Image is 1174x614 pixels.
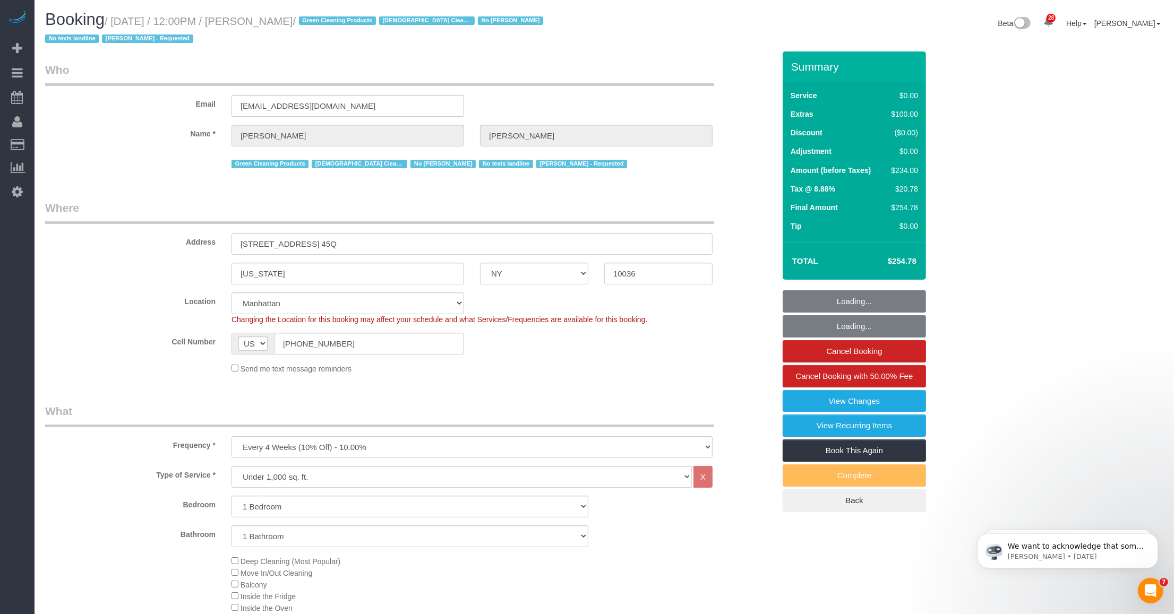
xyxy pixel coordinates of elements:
span: Inside the Oven [241,604,293,612]
span: Green Cleaning Products [299,16,376,25]
input: Cell Number [274,333,464,354]
div: $0.00 [887,221,918,231]
a: View Recurring Items [783,414,926,437]
input: Last Name [480,125,713,146]
label: Final Amount [791,202,838,213]
label: Frequency * [37,436,224,451]
span: Balcony [241,581,267,589]
strong: Total [792,256,818,265]
div: ($0.00) [887,127,918,138]
input: Zip Code [604,263,713,284]
iframe: Intercom notifications message [962,511,1174,585]
div: $0.00 [887,90,918,101]
img: New interface [1013,17,1031,31]
label: Bedroom [37,496,224,510]
span: We want to acknowledge that some users may be experiencing lag or slower performance in our softw... [46,31,183,176]
label: Location [37,292,224,307]
span: [DEMOGRAPHIC_DATA] Cleaner - Requested [379,16,475,25]
a: 28 [1038,11,1059,34]
label: Tip [791,221,802,231]
label: Extras [791,109,813,119]
span: 28 [1047,14,1056,22]
span: / [45,15,546,45]
small: / [DATE] / 12:00PM / [PERSON_NAME] [45,15,546,45]
label: Service [791,90,817,101]
div: $234.00 [887,165,918,176]
a: [PERSON_NAME] [1094,19,1161,28]
span: No [PERSON_NAME] [478,16,543,25]
span: Green Cleaning Products [232,160,309,168]
span: Booking [45,10,105,29]
span: [PERSON_NAME] - Requested [102,34,193,43]
span: Changing the Location for this booking may affect your schedule and what Services/Frequencies are... [232,315,647,324]
span: [DEMOGRAPHIC_DATA] Cleaner - Requested [312,160,407,168]
a: View Changes [783,390,926,412]
span: 7 [1160,578,1168,586]
label: Cell Number [37,333,224,347]
span: Cancel Booking with 50.00% Fee [796,371,913,380]
label: Name * [37,125,224,139]
label: Bathroom [37,525,224,540]
label: Amount (before Taxes) [791,165,871,176]
label: Address [37,233,224,247]
input: First Name [232,125,464,146]
a: Book This Again [783,439,926,462]
span: Deep Cleaning (Most Popular) [241,557,340,566]
label: Type of Service * [37,466,224,480]
a: Help [1066,19,1087,28]
h4: $254.78 [856,257,916,266]
p: Message from Ellie, sent 1d ago [46,41,183,50]
label: Email [37,95,224,109]
div: $254.78 [887,202,918,213]
div: $100.00 [887,109,918,119]
span: No [PERSON_NAME] [410,160,476,168]
div: $0.00 [887,146,918,157]
label: Adjustment [791,146,832,157]
span: Inside the Fridge [241,592,296,601]
input: Email [232,95,464,117]
a: Back [783,489,926,512]
legend: Who [45,62,714,86]
label: Tax @ 8.88% [791,184,835,194]
span: Move In/Out Cleaning [241,569,312,577]
a: Cancel Booking with 50.00% Fee [783,365,926,387]
span: No texts landline [45,34,99,43]
legend: Where [45,200,714,224]
span: Send me text message reminders [241,365,352,373]
div: $20.78 [887,184,918,194]
span: No texts landline [479,160,533,168]
img: Automaid Logo [6,11,28,25]
span: [PERSON_NAME] - Requested [536,160,627,168]
a: Beta [998,19,1031,28]
a: Cancel Booking [783,340,926,362]
legend: What [45,403,714,427]
h3: Summary [791,60,921,73]
label: Discount [791,127,822,138]
iframe: Intercom live chat [1138,578,1163,603]
input: City [232,263,464,284]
